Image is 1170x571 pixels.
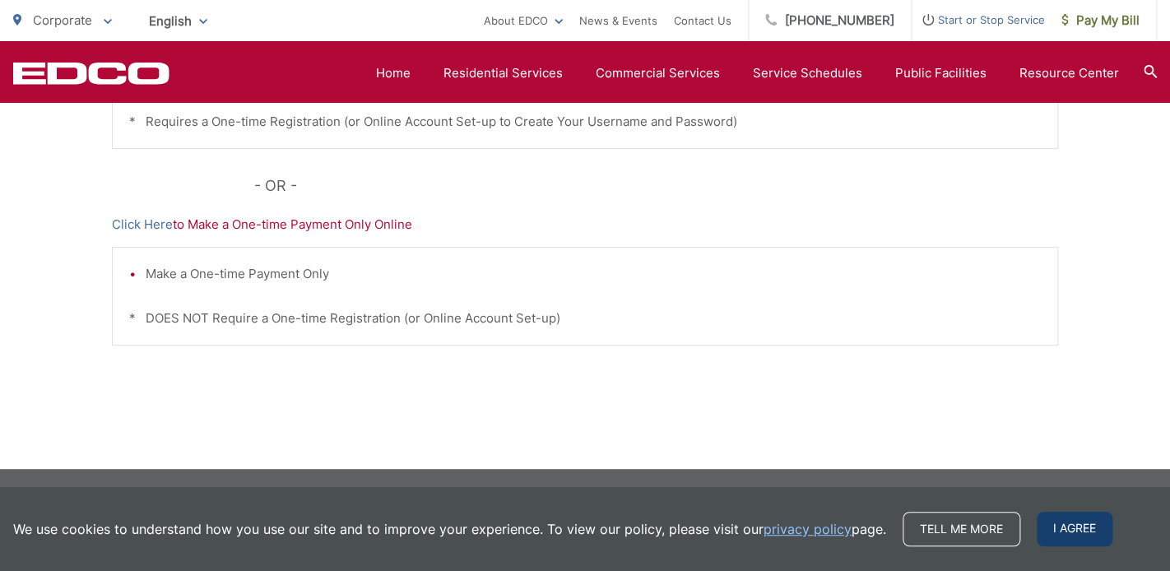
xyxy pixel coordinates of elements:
a: Service Schedules [753,63,862,83]
li: Make a One-time Payment Only [146,264,1041,284]
span: Corporate [33,12,92,28]
p: We use cookies to understand how you use our site and to improve your experience. To view our pol... [13,519,886,539]
a: EDCD logo. Return to the homepage. [13,62,169,85]
a: About EDCO [484,11,563,30]
p: * Requires a One-time Registration (or Online Account Set-up to Create Your Username and Password) [129,112,1041,132]
a: Residential Services [443,63,563,83]
a: Commercial Services [596,63,720,83]
span: Pay My Bill [1061,11,1140,30]
a: Home [376,63,411,83]
a: Tell me more [903,512,1020,546]
p: * DOES NOT Require a One-time Registration (or Online Account Set-up) [129,309,1041,328]
a: Contact Us [674,11,731,30]
a: Public Facilities [895,63,987,83]
p: - OR - [254,174,1059,198]
a: privacy policy [764,519,852,539]
a: Click Here [112,215,173,234]
span: English [137,7,220,35]
span: I agree [1037,512,1112,546]
a: Resource Center [1019,63,1119,83]
a: News & Events [579,11,657,30]
p: to Make a One-time Payment Only Online [112,215,1058,234]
